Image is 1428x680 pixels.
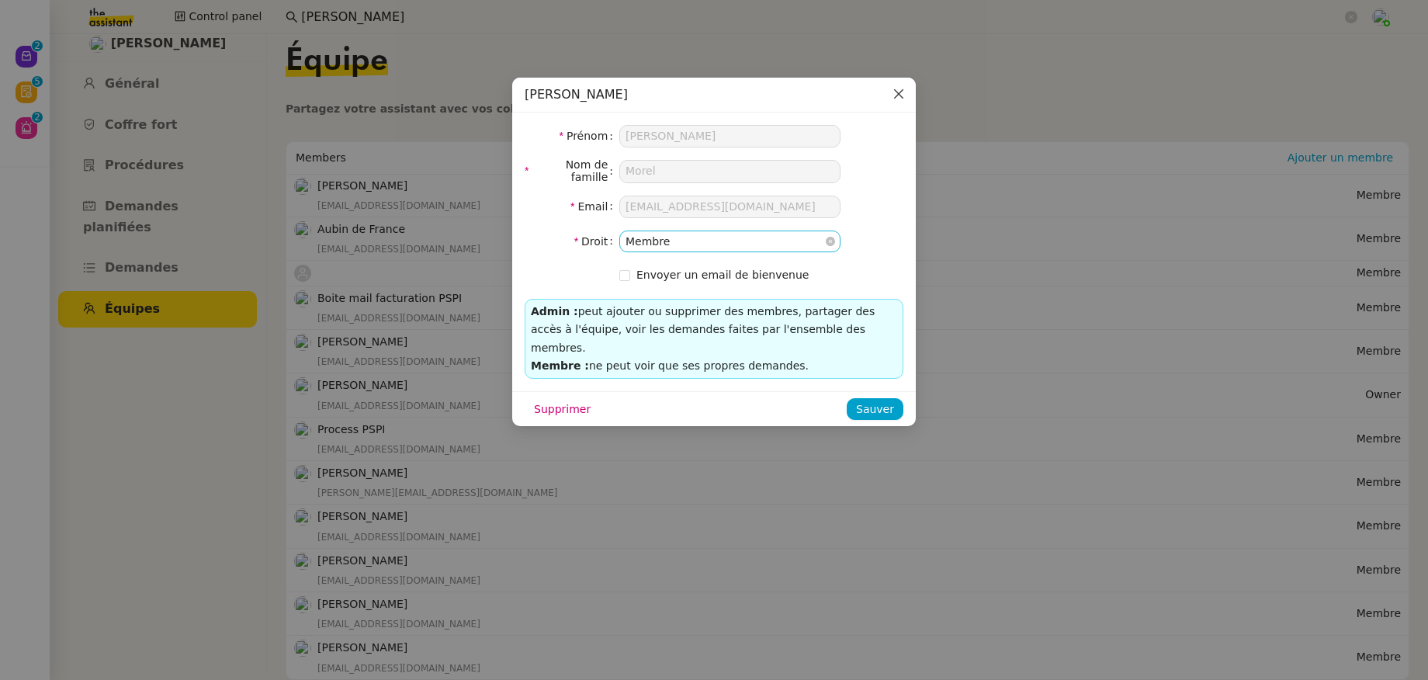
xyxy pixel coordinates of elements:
span: ne peut voir que ses propres demandes. [589,359,809,372]
label: Email [570,196,619,217]
button: Close [882,78,916,112]
strong: Membre : [531,359,589,372]
span: Envoyer un email de bienvenue [636,269,809,281]
button: Sauver [847,398,903,420]
label: Nom de famille [525,160,619,182]
label: Droit [574,231,619,252]
span: Sauver [856,401,894,418]
span: peut ajouter ou supprimer des membres, partager des accès à l'équipe, voir les demandes faites pa... [531,305,875,354]
nz-select-item: Membre [626,231,834,252]
span: Supprimer [534,401,591,418]
button: Supprimer [525,398,600,420]
label: Prénom [559,125,619,147]
span: [PERSON_NAME] [525,87,628,102]
strong: Admin : [531,305,578,317]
